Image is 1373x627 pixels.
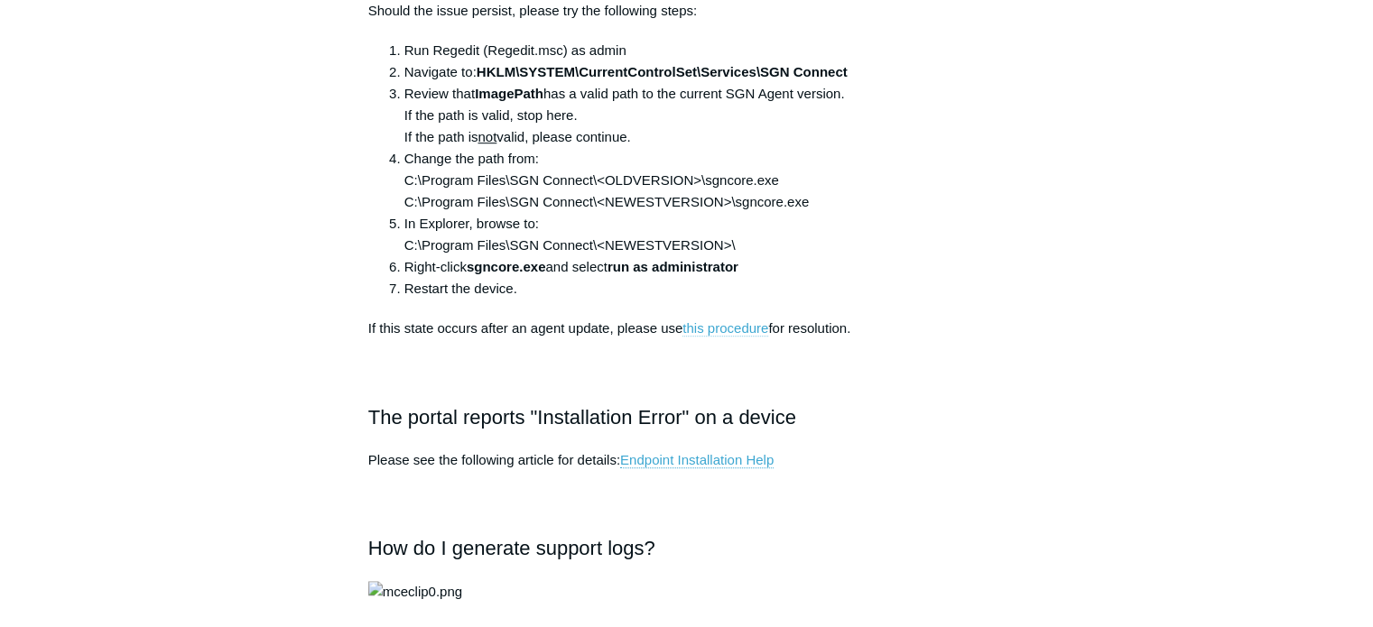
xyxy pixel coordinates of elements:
[475,86,543,101] strong: ImagePath
[404,213,1006,256] li: In Explorer, browse to: C:\Program Files\SGN Connect\<NEWESTVERSION>\
[608,259,738,274] strong: run as administrator
[404,148,1006,213] li: Change the path from: C:\Program Files\SGN Connect\<OLDVERSION>\sgncore.exe C:\Program Files\SGN ...
[368,532,1006,564] h2: How do I generate support logs?
[368,449,1006,471] p: Please see the following article for details:
[620,452,774,468] a: Endpoint Installation Help
[368,318,1006,339] p: If this state occurs after an agent update, please use for resolution.
[404,61,1006,83] li: Navigate to:
[478,129,496,144] span: not
[477,64,848,79] strong: HKLM\SYSTEM\CurrentControlSet\Services\SGN Connect
[368,581,462,603] img: mceclip0.png
[682,320,768,337] a: this procedure
[404,278,1006,300] li: Restart the device.
[404,83,1006,148] li: Review that has a valid path to the current SGN Agent version. If the path is valid, stop here. I...
[368,401,1006,433] h2: The portal reports "Installation Error" on a device
[467,259,546,274] strong: sgncore.exe
[404,256,1006,278] li: Right-click and select
[404,40,1006,61] li: Run Regedit (Regedit.msc) as admin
